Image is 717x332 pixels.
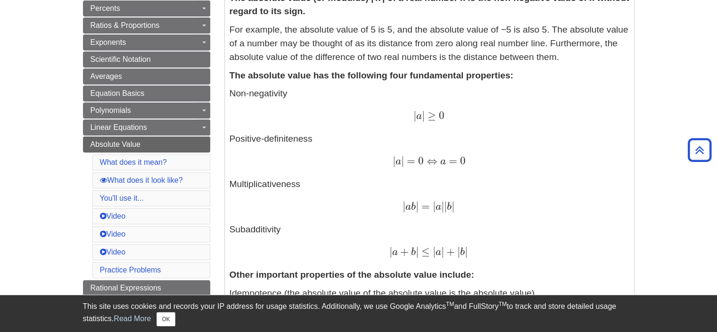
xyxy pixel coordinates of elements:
[114,315,151,323] a: Read More
[91,4,120,12] span: Percents
[389,245,392,258] span: |
[157,312,175,326] button: Close
[411,202,416,212] span: b
[416,200,419,213] span: |
[457,154,466,167] span: 0
[83,301,635,326] div: This site uses cookies and records your IP address for usage statistics. Additionally, we use Goo...
[457,245,460,258] span: |
[441,245,444,258] span: |
[91,140,140,148] span: Absolute Value
[91,106,131,114] span: Polynomials
[230,70,513,80] strong: The absolute value has the following four fundamental properties:
[425,109,436,122] span: ≥
[91,72,122,80] span: Averages
[419,200,430,213] span: =
[422,109,425,122] span: |
[465,245,468,258] span: |
[392,247,398,257] span: a
[100,266,161,274] a: Practice Problems
[447,202,452,212] span: b
[83,280,210,296] a: Rational Expressions
[444,200,447,213] span: |
[83,102,210,119] a: Polynomials
[100,230,126,238] a: Video
[91,89,145,97] span: Equation Basics
[416,245,419,258] span: |
[433,200,436,213] span: |
[100,176,183,184] a: What does it look like?
[392,154,395,167] span: |
[91,21,160,29] span: Ratios & Proportions
[91,123,147,131] span: Linear Equations
[437,156,446,167] span: a
[100,212,126,220] a: Video
[83,68,210,85] a: Averages
[91,284,161,292] span: Rational Expressions
[452,200,454,213] span: |
[436,109,445,122] span: 0
[100,158,167,166] a: What does it mean?
[83,119,210,136] a: Linear Equations
[446,301,454,307] sup: TM
[230,23,629,64] p: For example, the absolute value of 5 is 5, and the absolute value of −5 is also 5. The absolute v...
[100,248,126,256] a: Video
[444,245,455,258] span: +
[398,245,409,258] span: +
[83,17,210,34] a: Ratios & Proportions
[401,154,404,167] span: |
[83,85,210,102] a: Equation Basics
[409,247,416,257] span: b
[403,200,405,213] span: |
[230,270,474,280] strong: Other important properties of the absolute value include:
[91,38,126,46] span: Exponents
[684,144,715,156] a: Back to Top
[499,301,507,307] sup: TM
[436,202,441,212] span: a
[441,200,444,213] span: |
[404,154,415,167] span: =
[436,247,441,257] span: a
[460,247,465,257] span: b
[405,202,411,212] span: a
[446,154,457,167] span: =
[83,136,210,153] a: Absolute Value
[416,111,422,121] span: a
[83,0,210,17] a: Percents
[424,154,437,167] span: ⇔
[415,154,424,167] span: 0
[91,55,151,63] span: Scientific Notation
[230,87,629,259] p: Non-negativity Positive-definiteness Multiplicativeness Subadditivity
[83,51,210,68] a: Scientific Notation
[100,194,144,202] a: You'll use it...
[419,245,430,258] span: ≤
[413,109,416,122] span: |
[395,156,401,167] span: a
[433,245,436,258] span: |
[83,34,210,51] a: Exponents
